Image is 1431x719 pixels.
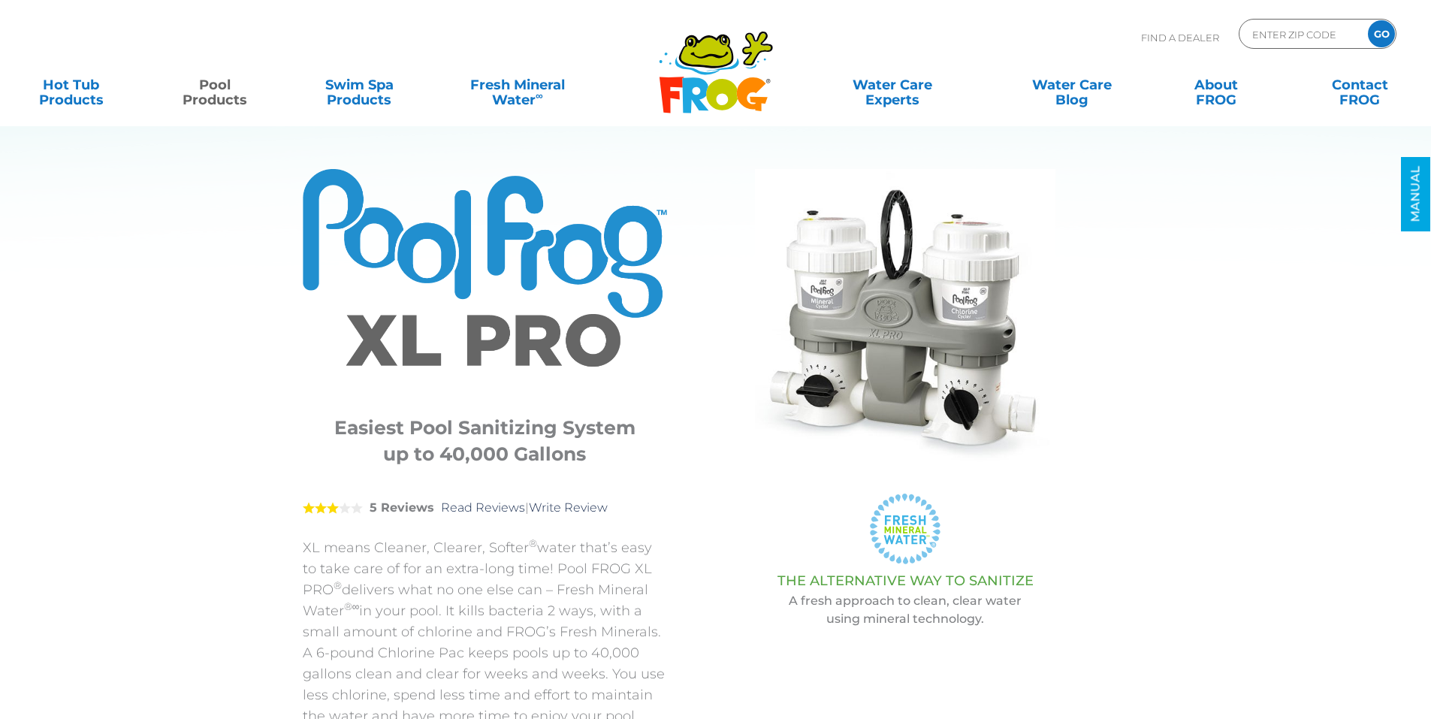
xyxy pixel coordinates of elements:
[1401,157,1430,231] a: MANUAL
[1141,19,1219,56] p: Find A Dealer
[370,500,434,515] strong: 5 Reviews
[529,537,537,549] sup: ®
[1368,20,1395,47] input: GO
[1016,70,1128,100] a: Water CareBlog
[15,70,127,100] a: Hot TubProducts
[334,579,342,591] sup: ®
[1251,23,1352,45] input: Zip Code Form
[705,573,1106,588] h3: THE ALTERNATIVE WAY TO SANITIZE
[322,415,648,467] h3: Easiest Pool Sanitizing System up to 40,000 Gallons
[536,89,543,101] sup: ∞
[441,500,525,515] a: Read Reviews
[344,600,360,612] sup: ®∞
[447,70,587,100] a: Fresh MineralWater∞
[1160,70,1272,100] a: AboutFROG
[802,70,983,100] a: Water CareExperts
[529,500,608,515] a: Write Review
[303,70,415,100] a: Swim SpaProducts
[303,169,667,388] img: Product Logo
[303,479,667,537] div: |
[303,502,339,514] span: 3
[159,70,271,100] a: PoolProducts
[705,592,1106,628] p: A fresh approach to clean, clear water using mineral technology.
[1304,70,1416,100] a: ContactFROG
